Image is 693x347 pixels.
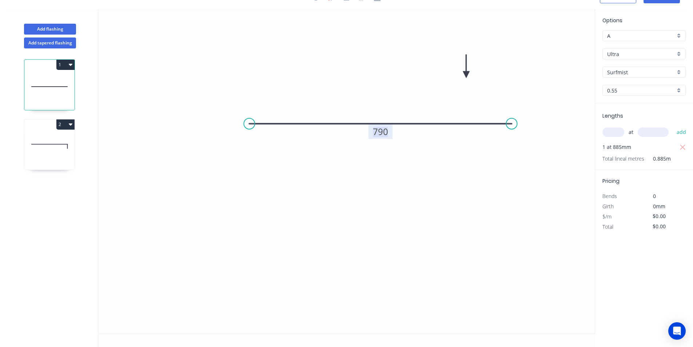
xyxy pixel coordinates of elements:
[607,68,675,76] input: Colour
[644,154,671,164] span: 0.885m
[98,9,595,334] svg: 0
[629,127,633,137] span: at
[607,32,675,40] input: Price level
[24,24,76,35] button: Add flashing
[602,112,623,119] span: Lengths
[673,126,690,138] button: add
[607,87,675,94] input: Thickness
[602,223,613,230] span: Total
[602,17,622,24] span: Options
[602,142,631,152] span: 1 at 885mm
[607,50,675,58] input: Material
[602,213,612,220] span: $/m
[602,203,614,210] span: Girth
[56,60,75,70] button: 1
[602,154,644,164] span: Total lineal metres
[373,126,388,138] tspan: 790
[668,322,686,340] div: Open Intercom Messenger
[56,119,75,130] button: 2
[602,193,617,200] span: Bends
[653,193,656,200] span: 0
[24,38,76,48] button: Add tapered flashing
[602,177,620,185] span: Pricing
[653,203,665,210] span: 0mm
